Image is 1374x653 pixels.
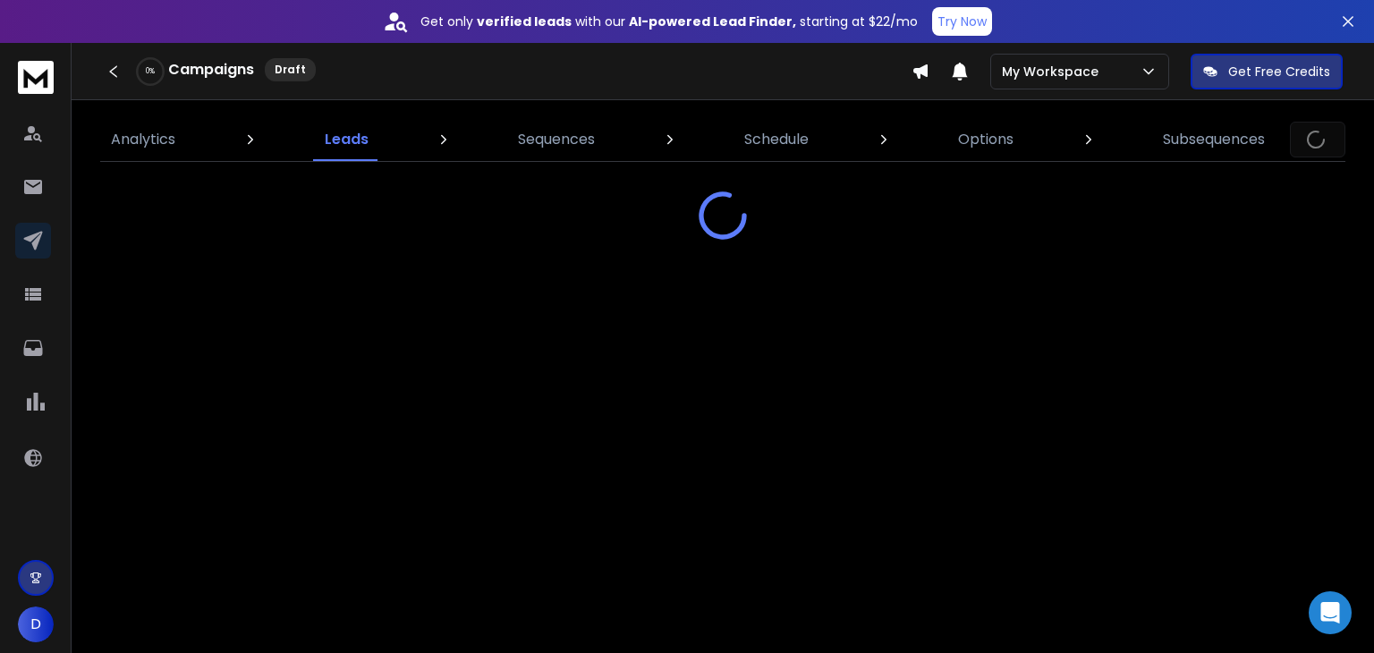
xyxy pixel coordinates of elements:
a: Analytics [100,118,186,161]
img: logo [18,61,54,94]
p: Get Free Credits [1228,63,1330,81]
strong: verified leads [477,13,572,30]
strong: AI-powered Lead Finder, [629,13,796,30]
p: Schedule [744,129,809,150]
p: 0 % [146,66,155,77]
a: Subsequences [1152,118,1276,161]
div: Open Intercom Messenger [1309,591,1352,634]
button: D [18,606,54,642]
button: Get Free Credits [1191,54,1343,89]
a: Sequences [507,118,606,161]
p: Get only with our starting at $22/mo [420,13,918,30]
p: Analytics [111,129,175,150]
div: Draft [265,58,316,81]
p: Sequences [518,129,595,150]
p: Try Now [937,13,987,30]
p: Subsequences [1163,129,1265,150]
a: Schedule [734,118,819,161]
p: Leads [325,129,369,150]
h1: Campaigns [168,59,254,81]
p: Options [958,129,1014,150]
p: My Workspace [1002,63,1106,81]
button: Try Now [932,7,992,36]
a: Options [947,118,1024,161]
a: Leads [314,118,379,161]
